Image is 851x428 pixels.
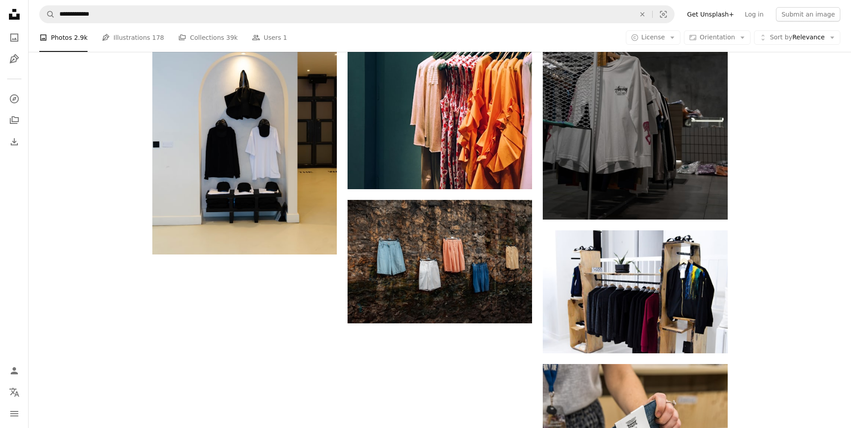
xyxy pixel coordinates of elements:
[770,34,792,41] span: Sort by
[633,6,652,23] button: Clear
[226,33,238,42] span: 39k
[348,200,532,323] img: a group of clothes on a wall
[5,90,23,108] a: Explore
[5,133,23,151] a: Download History
[653,6,674,23] button: Visual search
[5,50,23,68] a: Illustrations
[5,111,23,129] a: Collections
[178,23,238,52] a: Collections 39k
[684,30,750,45] button: Orientation
[626,30,681,45] button: License
[700,34,735,41] span: Orientation
[283,33,287,42] span: 1
[252,23,287,52] a: Users 1
[39,5,675,23] form: Find visuals sitewide
[754,30,840,45] button: Sort byRelevance
[5,383,23,401] button: Language
[102,23,164,52] a: Illustrations 178
[543,288,727,296] a: assorted clothes hanged on brown wooden rack
[40,6,55,23] button: Search Unsplash
[543,230,727,353] img: assorted clothes hanged on brown wooden rack
[152,33,164,42] span: 178
[682,7,739,21] a: Get Unsplash+
[5,5,23,25] a: Home — Unsplash
[5,405,23,423] button: Menu
[348,70,532,78] a: assorted-color shirt lot hang on rack
[543,77,727,85] a: white polo shirt hanging on gray metal rack
[776,7,840,21] button: Submit an image
[5,362,23,380] a: Log in / Sign up
[5,29,23,47] a: Photos
[152,117,337,125] a: A white room with black clothing on display
[348,258,532,266] a: a group of clothes on a wall
[641,34,665,41] span: License
[770,33,825,42] span: Relevance
[739,7,769,21] a: Log in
